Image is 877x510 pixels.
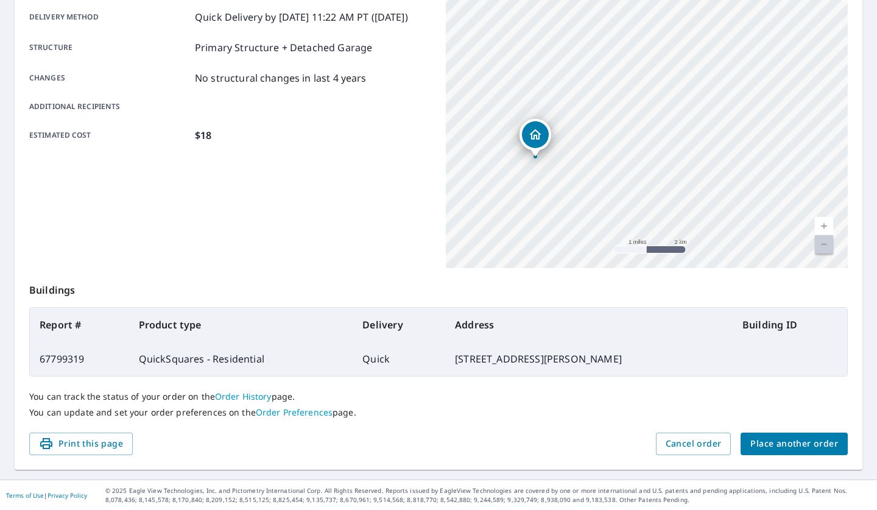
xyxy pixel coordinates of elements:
[6,492,87,499] p: |
[29,128,190,143] p: Estimated cost
[656,433,731,455] button: Cancel order
[6,491,44,500] a: Terms of Use
[29,391,848,402] p: You can track the status of your order on the page.
[29,268,848,307] p: Buildings
[129,342,353,376] td: QuickSquares - Residential
[815,235,833,253] a: Current Level 12, Zoom Out Disabled
[445,342,733,376] td: [STREET_ADDRESS][PERSON_NAME]
[666,436,722,452] span: Cancel order
[195,40,372,55] p: Primary Structure + Detached Garage
[29,40,190,55] p: Structure
[48,491,87,500] a: Privacy Policy
[353,308,445,342] th: Delivery
[741,433,848,455] button: Place another order
[29,10,190,24] p: Delivery method
[750,436,838,452] span: Place another order
[39,436,123,452] span: Print this page
[815,217,833,235] a: Current Level 12, Zoom In
[29,433,133,455] button: Print this page
[215,391,272,402] a: Order History
[129,308,353,342] th: Product type
[520,119,551,157] div: Dropped pin, building 1, Residential property, 5525 Wayne Rd Greensboro, NC 27407
[105,486,871,505] p: © 2025 Eagle View Technologies, Inc. and Pictometry International Corp. All Rights Reserved. Repo...
[29,407,848,418] p: You can update and set your order preferences on the page.
[353,342,445,376] td: Quick
[30,308,129,342] th: Report #
[195,10,408,24] p: Quick Delivery by [DATE] 11:22 AM PT ([DATE])
[195,71,367,85] p: No structural changes in last 4 years
[29,101,190,112] p: Additional recipients
[445,308,733,342] th: Address
[256,406,333,418] a: Order Preferences
[195,128,211,143] p: $18
[30,342,129,376] td: 67799319
[29,71,190,85] p: Changes
[733,308,847,342] th: Building ID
